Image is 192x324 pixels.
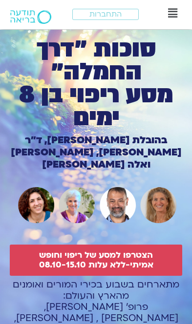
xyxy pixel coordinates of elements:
[10,245,182,276] a: הצטרפו למסע של ריפוי וחופש אמיתי-ללא עלות 08.10-15.10
[10,10,51,24] img: תודעה בריאה
[89,10,122,19] span: התחברות
[10,38,182,129] h1: סוכות ״דרך החמלה״ מסע ריפוי בן 8 ימים
[72,9,139,20] a: התחברות
[10,134,182,171] h1: בהובלת [PERSON_NAME], ד״ר [PERSON_NAME], [PERSON_NAME] ואלה [PERSON_NAME]
[21,250,171,270] span: הצטרפו למסע של ריפוי וחופש אמיתי-ללא עלות 08.10-15.10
